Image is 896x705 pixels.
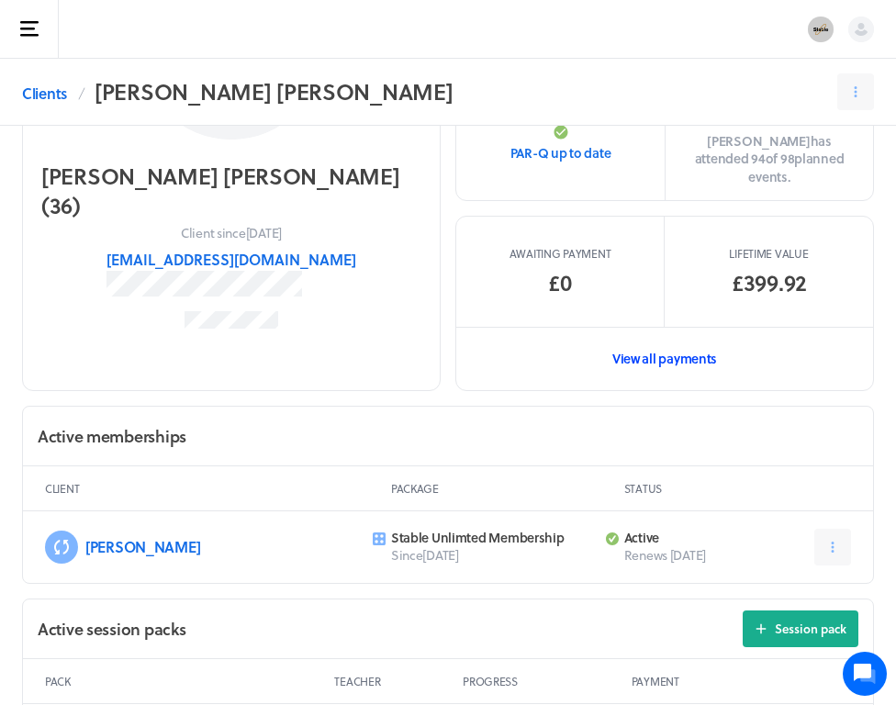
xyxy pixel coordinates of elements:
[624,546,764,565] p: Renews [DATE]
[808,17,834,42] img: Stable
[624,481,851,496] p: Status
[510,246,611,261] span: Awaiting payment
[118,225,220,240] span: New conversation
[729,246,808,261] p: Lifetime value
[391,481,617,496] p: Package
[456,86,665,200] a: PAR-Q up to date
[391,545,459,565] span: Since [DATE]
[41,162,421,220] h2: [PERSON_NAME] [PERSON_NAME]
[28,122,340,181] h2: We're here to help. Ask us anything!
[28,214,339,251] button: New conversation
[41,189,81,221] span: ( 36 )
[38,425,186,448] h2: Active memberships
[463,674,624,688] p: Progress
[801,9,841,50] button: Stable
[22,73,454,110] nav: Breadcrumb
[25,285,342,308] p: Find an answer quickly
[334,674,455,688] p: Teacher
[743,610,858,647] button: Session pack
[624,530,764,546] p: Active
[843,652,887,696] iframe: gist-messenger-bubble-iframe
[106,249,356,271] button: [EMAIL_ADDRESS][DOMAIN_NAME]
[38,618,185,641] h2: Active session packs
[775,621,846,637] span: Session pack
[456,327,873,390] a: View all payments
[632,674,851,688] p: Payment
[45,674,327,688] p: Pack
[53,316,328,352] input: Search articles
[732,268,806,297] p: £399.92
[45,481,384,496] p: Client
[95,73,453,110] h2: [PERSON_NAME] [PERSON_NAME]
[680,132,858,186] p: [PERSON_NAME] has attended 94 of 98 planned events.
[548,268,571,297] span: £0
[22,83,67,105] a: Clients
[510,144,611,162] p: PAR-Q up to date
[85,536,200,557] a: [PERSON_NAME]
[28,89,340,118] h1: Hi [PERSON_NAME]
[391,530,595,546] p: Stable Unlimted Membership
[181,224,282,242] p: Client since [DATE]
